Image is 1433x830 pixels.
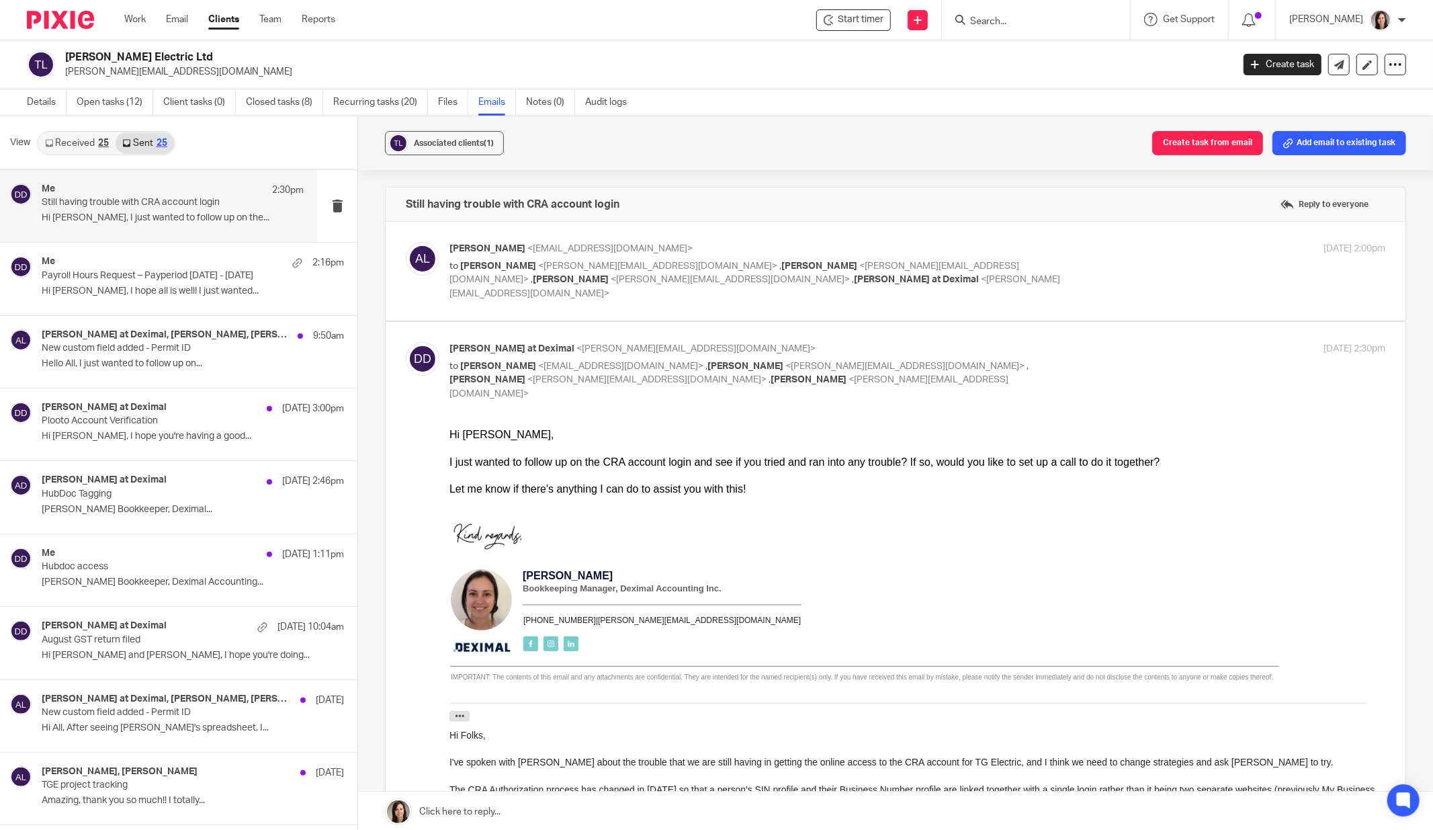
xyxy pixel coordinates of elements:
a: Notes (0) [526,89,575,116]
span: Associated clients [414,139,494,147]
p: Hi [PERSON_NAME], I hope you're having a good... [42,431,344,442]
input: Search [969,16,1090,28]
p: [DATE] 10:04am [277,620,344,634]
span: to [449,362,458,371]
img: Kind regards, [1,91,75,130]
span: <[EMAIL_ADDRESS][DOMAIN_NAME]> [538,362,703,371]
p: 2:30pm [272,183,304,197]
a: Audit logs [585,89,637,116]
p: [DATE] 2:46pm [282,474,344,488]
img: svg%3E [10,548,32,569]
span: , [531,275,533,284]
span: (1) [484,139,494,147]
h4: [PERSON_NAME] at Deximal, [PERSON_NAME], [PERSON_NAME] [42,329,291,341]
img: svg%3E [10,402,32,423]
p: [DATE] 2:30pm [1323,342,1385,356]
a: Sent25 [116,132,173,154]
p: Payroll Hours Request – Payperiod [DATE] - [DATE] [42,270,284,282]
img: svg%3E [388,133,408,153]
span: , [769,375,771,384]
button: Add email to existing task [1272,131,1406,155]
h2: [PERSON_NAME] Electric Ltd [65,50,992,65]
h4: Still having trouble with CRA account login [406,198,619,211]
a: Open tasks (12) [77,89,153,116]
img: svg%3E [10,329,32,351]
a: [PERSON_NAME][EMAIL_ADDRESS][DOMAIN_NAME] [148,188,351,197]
span: <[PERSON_NAME][EMAIL_ADDRESS][DOMAIN_NAME]> [538,261,777,271]
h4: Me [42,548,55,559]
button: Create task from email [1152,131,1263,155]
p: TGE project tracking [42,780,284,791]
span: <[PERSON_NAME][EMAIL_ADDRESS][DOMAIN_NAME]> [611,275,850,284]
a: Clients [208,13,239,26]
p: If [PERSON_NAME] is able to login to [PERSON_NAME] ELECTRIC LTD. from there, then please follow t... [27,505,936,519]
b: Bookkeeping Manager, Deximal Accounting Inc. [73,155,272,165]
a: Files [438,89,468,116]
h4: Me [42,256,55,267]
span: [PERSON_NAME] [449,375,525,384]
p: Click + Add Account button (screenshot below) , select "Business Account", then enter business nu... [27,478,936,505]
span: <[EMAIL_ADDRESS][DOMAIN_NAME]> [527,244,693,253]
p: No expiry date [54,560,936,573]
p: HubDoc Tagging [42,489,284,500]
img: svg%3E [406,342,439,376]
p: [DATE] [316,766,344,780]
span: [PERSON_NAME] at Deximal [449,344,574,354]
img: svg%3E [10,694,32,715]
a: Reports [302,13,335,26]
p: Check ALL Accounts [54,573,936,587]
p: Still having trouble with CRA account login [42,197,251,208]
span: , [705,362,707,371]
h4: [PERSON_NAME] at Deximal, [PERSON_NAME], [PERSON_NAME] [42,694,294,705]
label: Reply to everyone [1277,194,1372,214]
h4: [PERSON_NAME] at Deximal [42,474,167,486]
p: [PERSON_NAME] Bookkeeper, Deximal Accounting... [42,577,344,588]
span: Start timer [838,13,883,27]
p: Hello All, I just wanted to follow up on... [42,358,344,370]
div: 25 [157,138,167,148]
a: Create task [1244,54,1321,75]
p: Hi [PERSON_NAME], I hope all is well! I just wanted... [42,286,344,297]
span: [PERSON_NAME] at Deximal [854,275,979,284]
p: Hi [PERSON_NAME] and [PERSON_NAME], I hope you're doing... [42,650,344,661]
h4: Me [42,183,55,195]
h4: [PERSON_NAME] at Deximal [42,620,167,632]
a: Recurring tasks (20) [333,89,428,116]
a: Details [27,89,67,116]
a: [URL][DOMAIN_NAME] [260,466,358,476]
p: [PERSON_NAME][EMAIL_ADDRESS][DOMAIN_NAME] [65,65,1223,79]
strong: 727739286 [54,534,100,544]
p: August GST return filed [42,634,284,646]
span: <[PERSON_NAME][EMAIL_ADDRESS][DOMAIN_NAME]> [527,375,767,384]
p: IMPORTANT: The contents of this email and any attachments are confidential. They are intended for... [1,245,824,253]
p: Hubdoc access [42,561,284,573]
p: [DATE] 1:11pm [282,548,344,561]
span: [PERSON_NAME] [781,261,857,271]
p: [DATE] [316,694,344,707]
img: svg%3E [10,766,32,788]
div: TG Schulz Electric Ltd [816,9,891,31]
img: svg%3E [406,242,439,276]
p: Authorize Representative [27,519,936,532]
p: New custom field added - Permit ID [42,707,284,718]
span: | [146,188,148,197]
p: 9:50am [313,329,344,343]
p: [PERSON_NAME] Bookkeeper, Deximal... [42,504,344,515]
span: <[PERSON_NAME][EMAIL_ADDRESS][DOMAIN_NAME]> [785,362,1025,371]
img: Danielle%20photo.jpg [1370,9,1391,31]
img: svg%3E [27,50,55,79]
p: 2:16pm [312,256,344,269]
strong: (Level 2) [222,548,259,558]
a: [PHONE_NUMBER] [74,188,146,197]
a: Work [124,13,146,26]
span: View [10,136,30,150]
span: , [852,275,854,284]
strong: 792247439. [455,479,504,490]
h4: [PERSON_NAME], [PERSON_NAME] [42,766,198,778]
span: Get Support [1163,15,1215,24]
img: linkedin [114,208,129,223]
a: Received25 [38,132,116,154]
p: Hi [PERSON_NAME], I just wanted to follow up on the... [42,212,304,224]
span: <[PERSON_NAME][EMAIL_ADDRESS][DOMAIN_NAME]> [576,344,816,354]
p: Hi All, After seeing [PERSON_NAME]'s spreadsheet, I... [42,722,344,734]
